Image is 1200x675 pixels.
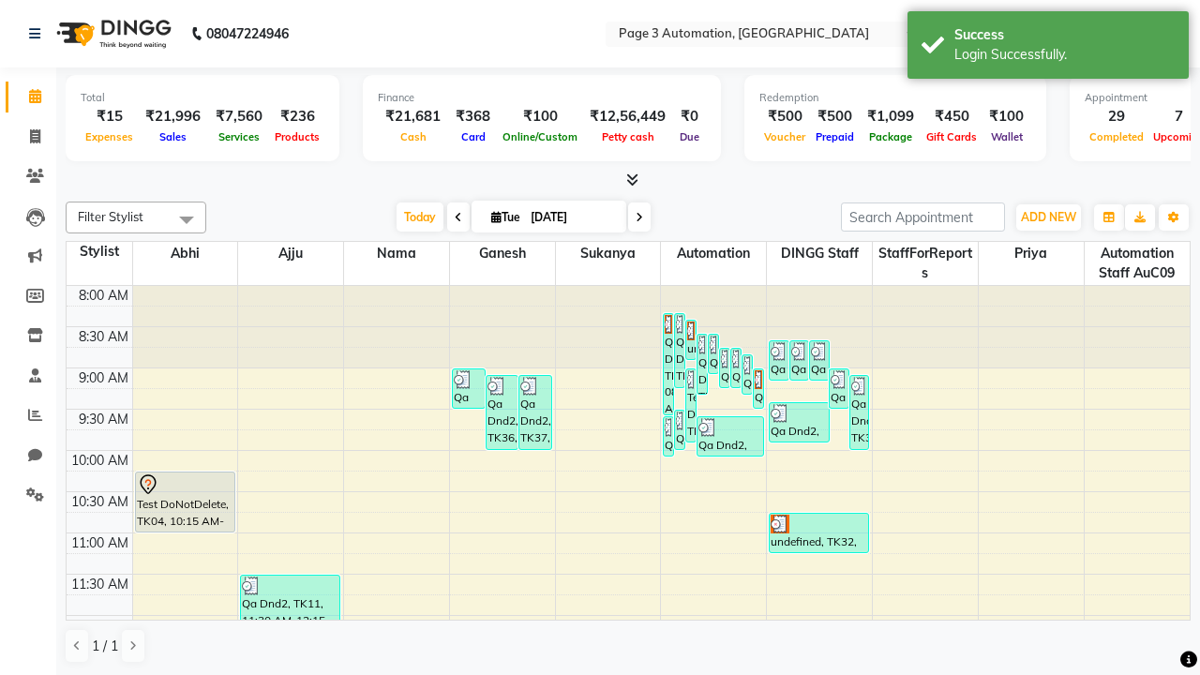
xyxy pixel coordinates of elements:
[453,369,485,408] div: Qa Dnd2, TK29, 09:00 AM-09:30 AM, Hair cut Below 12 years (Boy)
[582,106,673,127] div: ₹12,56,449
[457,130,490,143] span: Card
[767,242,872,265] span: DINGG Staff
[754,369,763,408] div: Qa Dnd2, TK31, 09:00 AM-09:30 AM, Hair cut Below 12 years (Boy)
[67,451,132,471] div: 10:00 AM
[67,492,132,512] div: 10:30 AM
[697,335,707,394] div: Qa Dnd2, TK28, 08:35 AM-09:20 AM, Hair Cut-Men
[270,130,324,143] span: Products
[759,130,810,143] span: Voucher
[525,203,619,232] input: 2025-09-02
[48,7,176,60] img: logo
[597,130,659,143] span: Petty cash
[731,349,741,387] div: Qa Dnd2, TK26, 08:45 AM-09:15 AM, Hair Cut By Expert-Men
[986,130,1027,143] span: Wallet
[378,106,448,127] div: ₹21,681
[673,106,706,127] div: ₹0
[811,130,859,143] span: Prepaid
[67,242,132,262] div: Stylist
[982,106,1031,127] div: ₹100
[720,349,729,387] div: Qa Dnd2, TK25, 08:45 AM-09:15 AM, Hair Cut By Expert-Men
[664,417,673,456] div: Qa Dnd2, TK39, 09:35 AM-10:05 AM, Hair cut Below 12 years (Boy)
[873,242,978,285] span: StaffForReports
[661,242,766,265] span: Automation
[954,45,1175,65] div: Login Successfully.
[136,472,234,532] div: Test DoNotDelete, TK04, 10:15 AM-11:00 AM, Hair Cut-Men
[556,242,661,265] span: Sukanya
[810,106,860,127] div: ₹500
[396,130,431,143] span: Cash
[270,106,324,127] div: ₹236
[675,314,684,387] div: Qa Dnd2, TK24, 08:20 AM-09:15 AM, Special Hair Wash- Men
[75,368,132,388] div: 9:00 AM
[68,616,132,636] div: 12:00 PM
[770,341,787,380] div: Qa Dnd2, TK21, 08:40 AM-09:10 AM, Hair Cut By Expert-Men
[675,130,704,143] span: Due
[155,130,191,143] span: Sales
[208,106,270,127] div: ₹7,560
[450,242,555,265] span: Ganesh
[770,514,868,552] div: undefined, TK32, 10:45 AM-11:15 AM, Hair Cut-Men
[344,242,449,265] span: Nama
[841,202,1005,232] input: Search Appointment
[830,369,847,408] div: Qa Dnd2, TK30, 09:00 AM-09:30 AM, Hair cut Below 12 years (Boy)
[922,130,982,143] span: Gift Cards
[214,130,264,143] span: Services
[922,106,982,127] div: ₹450
[75,286,132,306] div: 8:00 AM
[686,321,696,359] div: undefined, TK18, 08:25 AM-08:55 AM, Hair cut Below 12 years (Boy)
[742,355,752,394] div: Qa Dnd2, TK27, 08:50 AM-09:20 AM, Hair Cut By Expert-Men
[697,417,762,456] div: Qa Dnd2, TK40, 09:35 AM-10:05 AM, Hair cut Below 12 years (Boy)
[378,90,706,106] div: Finance
[675,411,684,449] div: Qa Dnd2, TK35, 09:30 AM-10:00 AM, Hair Cut By Expert-Men
[67,575,132,594] div: 11:30 AM
[487,210,525,224] span: Tue
[75,410,132,429] div: 9:30 AM
[448,106,498,127] div: ₹368
[241,576,339,635] div: Qa Dnd2, TK11, 11:30 AM-12:15 PM, Hair Cut-Men
[206,7,289,60] b: 08047224946
[864,130,917,143] span: Package
[810,341,828,380] div: Qa Dnd2, TK23, 08:40 AM-09:10 AM, Hair cut Below 12 years (Boy)
[78,209,143,224] span: Filter Stylist
[1021,210,1076,224] span: ADD NEW
[954,25,1175,45] div: Success
[133,242,238,265] span: Abhi
[759,90,1031,106] div: Redemption
[1085,130,1148,143] span: Completed
[770,403,828,442] div: Qa Dnd2, TK34, 09:25 AM-09:55 AM, Hair cut Below 12 years (Boy)
[397,202,443,232] span: Today
[686,369,696,442] div: Test DoNotDelete, TK33, 09:00 AM-09:55 AM, Special Hair Wash- Men
[850,376,868,449] div: Qa Dnd2, TK38, 09:05 AM-10:00 AM, Special Hair Wash- Men
[75,327,132,347] div: 8:30 AM
[1085,242,1190,285] span: Automation Staff auC09
[487,376,518,449] div: Qa Dnd2, TK36, 09:05 AM-10:00 AM, Special Hair Wash- Men
[92,637,118,656] span: 1 / 1
[664,314,673,414] div: Qa Dnd2, TK19, 08:20 AM-09:35 AM, Hair Cut By Expert-Men,Hair Cut-Men
[979,242,1084,265] span: Priya
[1016,204,1081,231] button: ADD NEW
[81,90,324,106] div: Total
[759,106,810,127] div: ₹500
[1085,106,1148,127] div: 29
[498,130,582,143] span: Online/Custom
[860,106,922,127] div: ₹1,099
[81,106,138,127] div: ₹15
[709,335,718,373] div: Qa Dnd2, TK20, 08:35 AM-09:05 AM, Hair cut Below 12 years (Boy)
[238,242,343,265] span: Ajju
[498,106,582,127] div: ₹100
[81,130,138,143] span: Expenses
[790,341,808,380] div: Qa Dnd2, TK22, 08:40 AM-09:10 AM, Hair Cut By Expert-Men
[519,376,551,449] div: Qa Dnd2, TK37, 09:05 AM-10:00 AM, Special Hair Wash- Men
[138,106,208,127] div: ₹21,996
[67,533,132,553] div: 11:00 AM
